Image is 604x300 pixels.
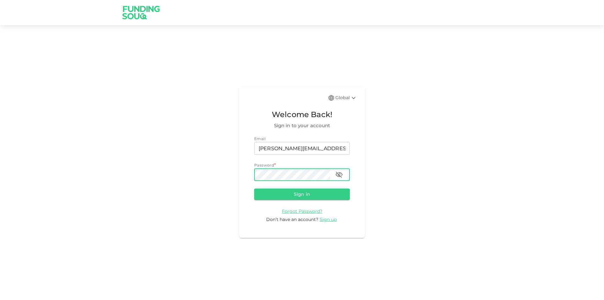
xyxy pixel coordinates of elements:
[254,163,274,167] span: Password
[254,136,266,141] span: Email
[254,189,350,200] button: Sign in
[335,94,357,102] div: Global
[282,208,322,214] a: Forgot Password?
[320,217,337,222] span: Sign up
[254,142,350,155] input: email
[254,109,350,121] span: Welcome Back!
[254,122,350,129] span: Sign in to your account
[254,168,330,181] input: password
[266,217,318,222] span: Don’t have an account?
